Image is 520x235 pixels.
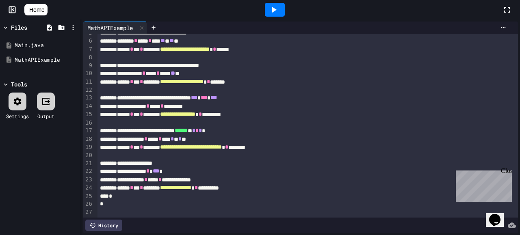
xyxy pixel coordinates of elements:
[83,176,93,184] div: 23
[83,22,147,34] div: MathAPIExample
[83,78,93,86] div: 11
[24,4,48,15] a: Home
[83,45,93,54] div: 7
[85,220,122,231] div: History
[83,24,137,32] div: MathAPIExample
[83,192,93,201] div: 25
[83,62,93,70] div: 9
[15,56,78,64] div: MathAPIExample
[83,102,93,110] div: 14
[11,23,27,32] div: Files
[29,6,44,14] span: Home
[83,127,93,135] div: 17
[486,203,512,227] iframe: chat widget
[83,37,93,45] div: 6
[83,86,93,94] div: 12
[3,3,56,52] div: Chat with us now!Close
[83,208,93,216] div: 27
[83,69,93,78] div: 10
[11,80,27,88] div: Tools
[15,41,78,50] div: Main.java
[83,184,93,192] div: 24
[83,151,93,160] div: 20
[83,110,93,119] div: 15
[83,94,93,102] div: 13
[83,200,93,208] div: 26
[83,119,93,127] div: 16
[83,167,93,175] div: 22
[83,135,93,143] div: 18
[6,112,29,120] div: Settings
[83,160,93,168] div: 21
[83,54,93,62] div: 8
[37,112,54,120] div: Output
[453,167,512,202] iframe: chat widget
[83,143,93,151] div: 19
